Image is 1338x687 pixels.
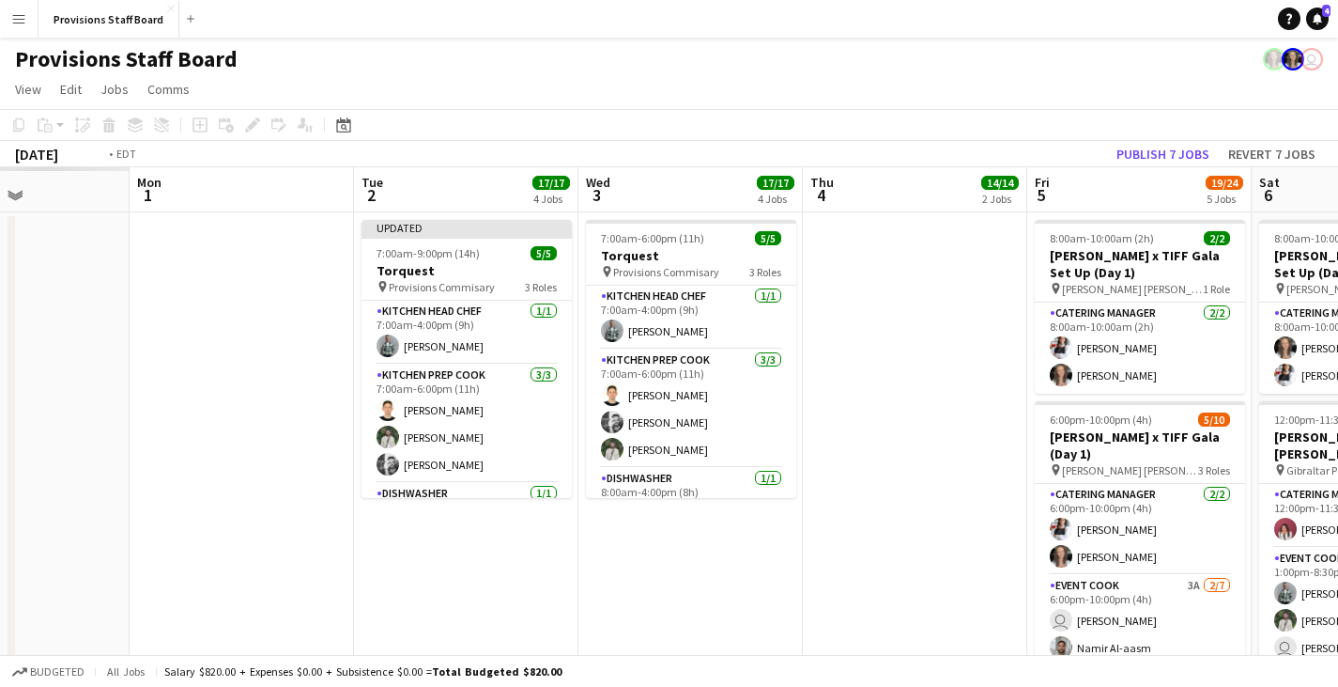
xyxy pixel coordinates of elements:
[164,664,561,679] div: Salary $820.00 + Expenses $0.00 + Subsistence $0.00 =
[30,665,85,679] span: Budgeted
[140,77,197,101] a: Comms
[1263,48,1285,70] app-user-avatar: Giannina Fazzari
[1322,5,1330,17] span: 4
[38,1,179,38] button: Provisions Staff Board
[93,77,136,101] a: Jobs
[15,145,58,164] div: [DATE]
[8,77,49,101] a: View
[1109,142,1217,166] button: Publish 7 jobs
[116,147,136,161] div: EDT
[53,77,89,101] a: Edit
[15,81,41,98] span: View
[9,662,87,682] button: Budgeted
[15,45,238,73] h1: Provisions Staff Board
[147,81,190,98] span: Comms
[1282,48,1304,70] app-user-avatar: Giannina Fazzari
[1300,48,1323,70] app-user-avatar: Dustin Gallagher
[60,81,82,98] span: Edit
[1221,142,1323,166] button: Revert 7 jobs
[100,81,129,98] span: Jobs
[1306,8,1329,30] a: 4
[103,664,148,679] span: All jobs
[432,664,561,679] span: Total Budgeted $820.00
